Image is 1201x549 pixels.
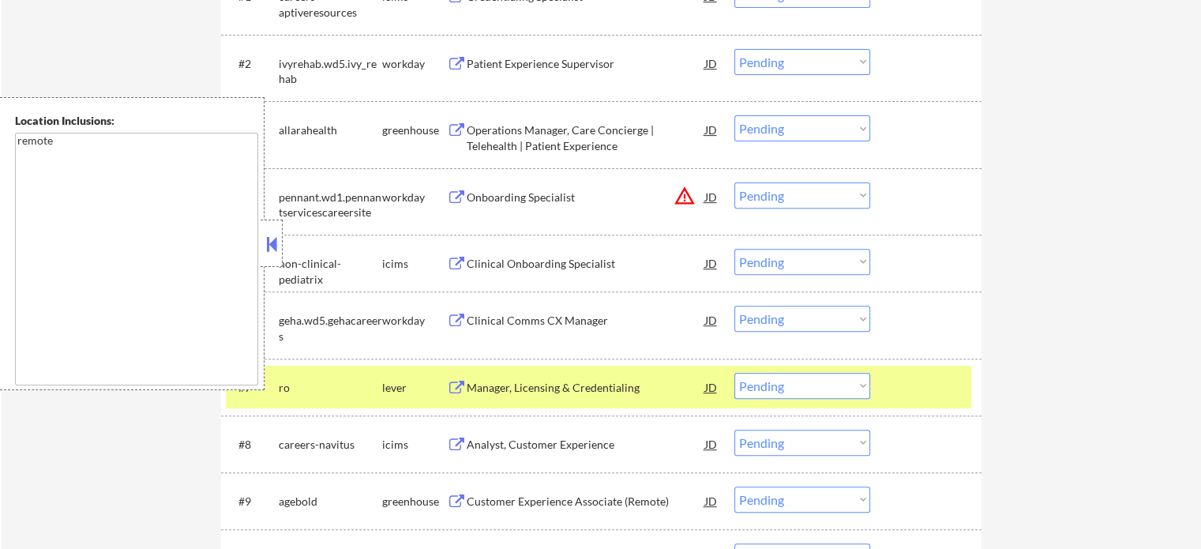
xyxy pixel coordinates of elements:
div: JD [704,115,719,144]
div: ro [279,380,382,396]
div: JD [704,306,719,334]
div: pennant.wd1.pennantservicescareersite [279,190,382,220]
div: Operations Manager, Care Concierge | Telehealth | Patient Experience [467,122,705,153]
div: careers-navitus [279,437,382,453]
div: geha.wd5.gehacareers [279,313,382,344]
div: #9 [238,494,266,510]
div: agebold [279,494,382,510]
div: workday [382,190,447,205]
div: lever [382,380,447,396]
button: warning_amber [674,185,696,207]
div: #2 [238,56,266,72]
div: icims [382,256,447,272]
div: non-clinical-pediatrix [279,256,382,287]
div: workday [382,56,447,72]
div: JD [704,487,719,515]
div: allarahealth [279,122,382,138]
div: Manager, Licensing & Credentialing [467,380,705,396]
div: workday [382,313,447,329]
div: icims [382,437,447,453]
div: ivyrehab.wd5.ivy_rehab [279,56,382,87]
div: Clinical Comms CX Manager [467,313,705,329]
div: Patient Experience Supervisor [467,56,705,72]
div: #8 [238,437,266,453]
div: JD [704,430,719,458]
div: Analyst, Customer Experience [467,437,705,453]
div: Location Inclusions: [15,113,258,129]
div: Clinical Onboarding Specialist [467,256,705,272]
div: JD [704,249,719,277]
div: JD [704,49,719,77]
div: JD [704,373,719,401]
div: Customer Experience Associate (Remote) [467,494,705,510]
div: Onboarding Specialist [467,190,705,205]
div: greenhouse [382,122,447,138]
div: JD [704,182,719,211]
div: greenhouse [382,494,447,510]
